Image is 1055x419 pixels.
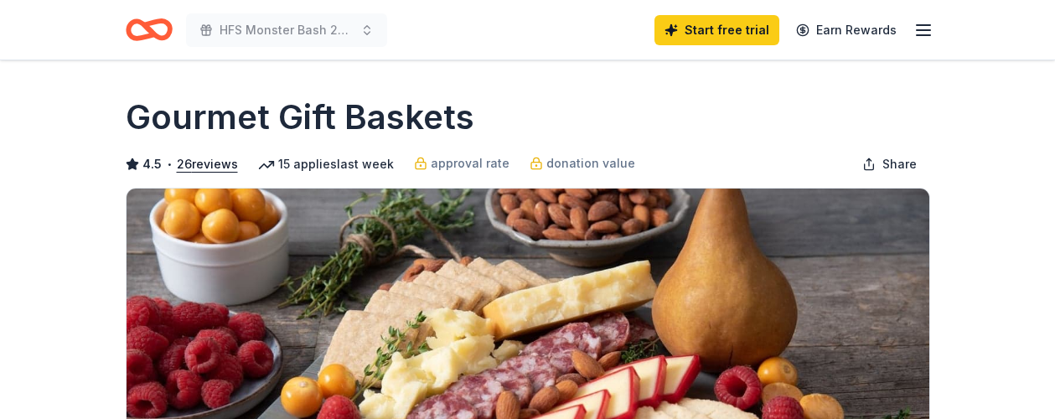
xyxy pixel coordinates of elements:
span: HFS Monster Bash 2025 [220,20,354,40]
a: approval rate [414,153,509,173]
button: HFS Monster Bash 2025 [186,13,387,47]
span: approval rate [431,153,509,173]
a: Earn Rewards [786,15,907,45]
span: • [166,158,172,171]
a: donation value [530,153,635,173]
button: 26reviews [177,154,238,174]
a: Start free trial [654,15,779,45]
div: 15 applies last week [258,154,394,174]
span: 4.5 [142,154,162,174]
a: Home [126,10,173,49]
button: Share [849,147,930,181]
h1: Gourmet Gift Baskets [126,94,474,141]
span: Share [882,154,917,174]
span: donation value [546,153,635,173]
